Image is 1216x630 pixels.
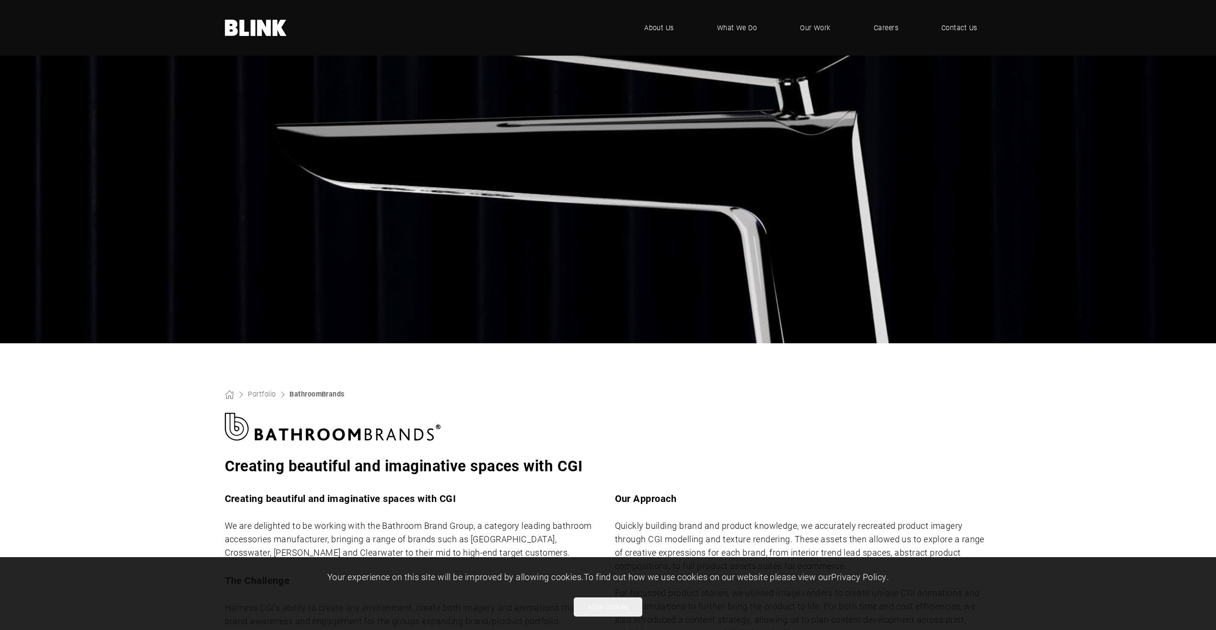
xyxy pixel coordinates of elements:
[615,491,992,506] h3: Our Approach
[831,571,886,583] a: Privacy Policy
[941,23,977,33] span: Contact Us
[225,519,602,560] p: We are delighted to be working with the Bathroom Brand Group, a category leading bathroom accesso...
[927,13,992,42] a: Contact Us
[225,20,287,36] a: Home
[248,389,276,398] a: Portfolio
[786,13,845,42] a: Our Work
[225,454,992,478] h3: Creating beautiful and imaginative spaces with CGI
[630,13,688,42] a: About Us
[327,571,889,583] span: Your experience on this site will be improved by allowing cookies. To find out how we use cookies...
[290,389,344,398] a: BathroomBrands
[225,491,602,506] h3: Creating beautiful and imaginative spaces with CGI
[644,23,674,33] span: About Us
[717,23,757,33] span: What We Do
[615,519,992,573] p: Quickly building brand and product knowledge, we accurately recreated product imagery through CGI...
[859,13,913,42] a: Careers
[874,23,898,33] span: Careers
[703,13,772,42] a: What We Do
[800,23,831,33] span: Our Work
[574,597,642,617] button: Allow cookies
